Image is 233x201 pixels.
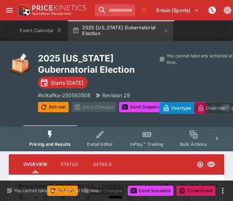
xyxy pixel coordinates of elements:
[9,53,32,76] img: politics.png
[18,156,53,173] button: Overview
[206,104,225,112] p: Override
[29,141,71,147] span: Pricing and Results
[51,79,83,87] p: Starts [DATE]
[3,4,16,17] button: open drawer
[102,91,130,99] p: Revision 29
[86,156,119,173] button: Details
[180,141,207,147] span: Bulk Actions
[176,186,215,196] button: Close Event
[87,141,113,147] span: Detail Editor
[168,102,207,114] button: Close Event
[152,4,203,16] button: Select Tenant
[119,102,165,112] button: Send Snapshot
[38,102,69,112] button: Refresh
[23,125,210,151] div: Event type filters
[196,161,204,168] svg: Open
[159,102,194,114] button: Overtype
[130,141,164,147] span: InPlay™ Trading
[128,186,173,196] button: Send Snapshot
[138,4,150,16] button: No Bookmarks
[209,102,218,114] button: more
[53,156,86,173] button: Status
[16,3,31,18] img: PriceKinetics Logo
[218,186,227,195] button: more
[32,5,86,11] img: PriceKinetics
[38,53,159,75] h2: Copy To Clipboard
[15,20,66,41] button: Event Calendar
[14,187,100,194] p: You cannot take any action(s) at this time.
[206,4,219,17] button: NOT Connected to PK
[207,160,215,169] svg: Visible
[38,91,91,99] p: Copy To Clipboard
[68,20,173,41] button: 2025 [US_STATE] Gubernatorial Election
[171,104,191,112] p: Overtype
[95,4,135,16] input: search
[32,12,72,15] img: Sportsbook Management
[194,102,228,114] button: Override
